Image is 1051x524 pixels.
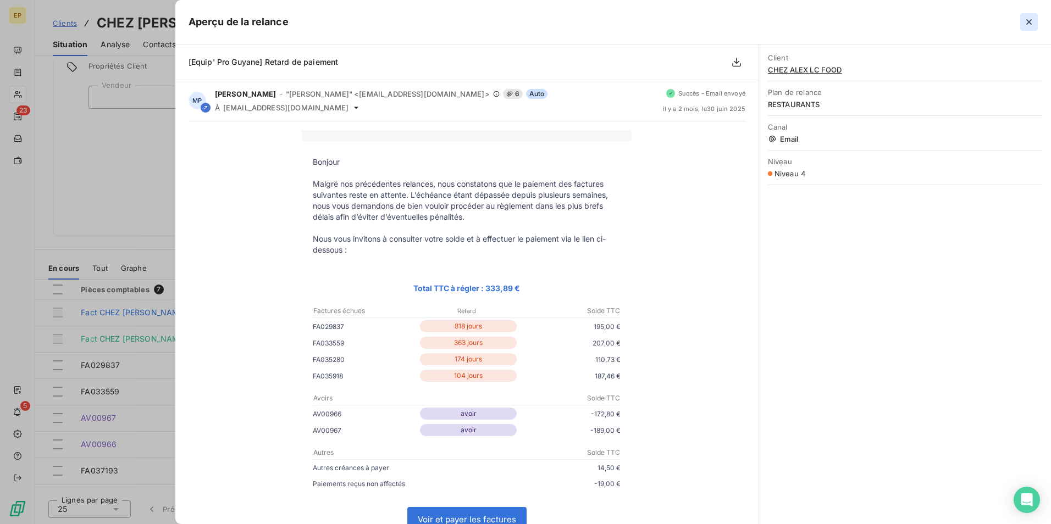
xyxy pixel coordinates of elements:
[775,169,805,178] span: Niveau 4
[313,393,415,403] p: Avoirs
[519,306,621,316] p: Solde TTC
[519,408,621,420] p: -172,80 €
[467,462,621,473] p: 14,50 €
[519,370,621,382] p: 187,46 €
[189,57,339,66] span: [Equip' Pro Guyane] Retard de paiement
[1014,487,1040,513] div: Open Intercom Messenger
[215,90,276,98] span: [PERSON_NAME]
[313,306,415,316] p: Factures échues
[223,103,349,112] span: [EMAIL_ADDRESS][DOMAIN_NAME]
[768,100,1042,109] span: RESTAURANTS
[768,88,1042,97] span: Plan de relance
[768,53,1042,62] span: Client
[519,337,621,349] p: 207,00 €
[280,91,283,97] span: -
[526,89,548,99] span: Auto
[313,370,417,382] p: FA035918
[467,478,621,489] p: -19,00 €
[420,408,517,420] p: avoir
[416,306,518,316] p: Retard
[768,157,1042,166] span: Niveau
[313,337,417,349] p: FA033559
[519,321,621,332] p: 195,00 €
[313,321,417,332] p: FA029837
[420,353,517,365] p: 174 jours
[313,478,467,489] p: Paiements reçus non affectés
[286,90,490,98] span: "[PERSON_NAME]" <[EMAIL_ADDRESS][DOMAIN_NAME]>
[420,424,517,436] p: avoir
[420,320,517,332] p: 818 jours
[678,90,745,97] span: Succès - Email envoyé
[313,408,417,420] p: AV00966
[467,448,620,458] p: Solde TTC
[519,393,621,403] p: Solde TTC
[519,354,621,365] p: 110,73 €
[420,337,517,349] p: 363 jours
[768,122,1042,131] span: Canal
[768,135,1042,143] span: Email
[519,425,621,436] p: -189,00 €
[313,425,417,436] p: AV00967
[313,233,621,255] p: Nous vous invitons à consulter votre solde et à effectuer le paiement via le lien ci-dessous :
[215,103,220,112] span: À
[768,65,1042,74] span: CHEZ ALEX LC FOOD
[420,370,517,382] p: 104 jours
[313,179,621,222] p: Malgré nos précédentes relances, nous constatons que le paiement des factures suivantes reste en ...
[313,448,466,458] p: Autres
[313,157,621,168] p: Bonjour
[313,354,417,365] p: FA035280
[663,105,745,112] span: il y a 2 mois , le 30 juin 2025
[313,462,467,473] p: Autres créances à payer
[189,92,206,109] div: MP
[313,282,621,294] p: Total TTC à régler : 333,89 €
[503,89,523,99] span: 6
[189,14,289,30] h5: Aperçu de la relance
